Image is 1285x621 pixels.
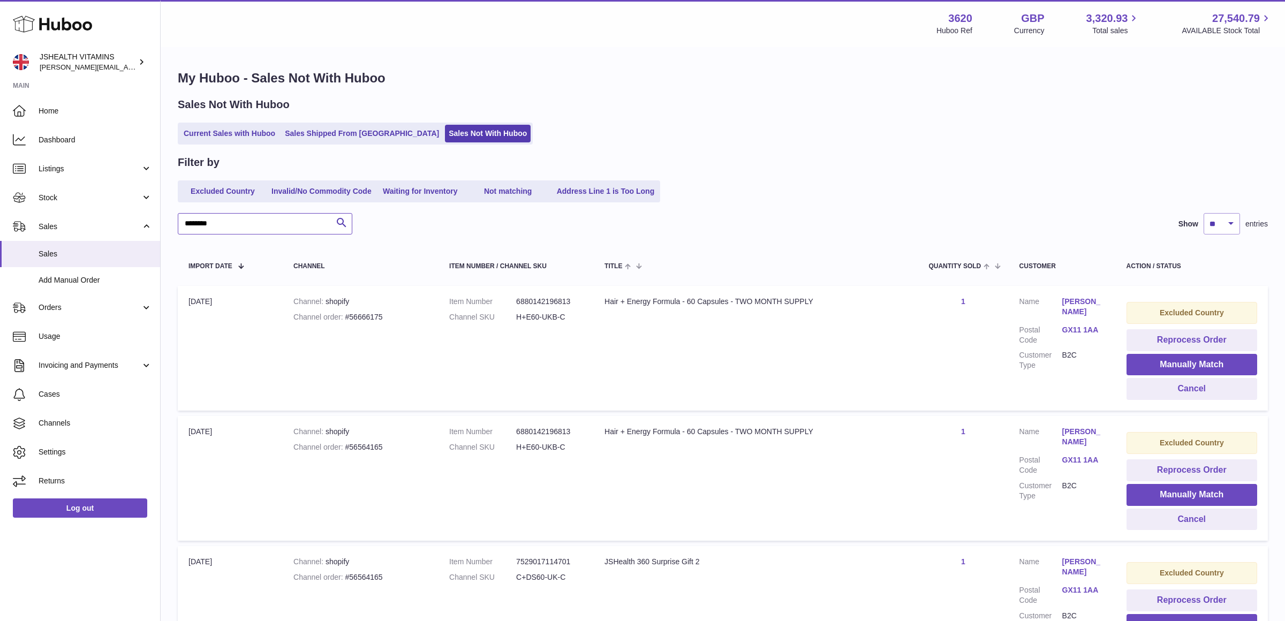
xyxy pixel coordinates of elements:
button: Reprocess Order [1127,589,1257,611]
div: JSHealth 360 Surprise Gift 2 [604,557,907,567]
span: AVAILABLE Stock Total [1182,26,1272,36]
a: 1 [961,297,965,306]
span: Settings [39,447,152,457]
strong: Excluded Country [1160,438,1224,447]
dd: 6880142196813 [516,427,583,437]
dd: H+E60-UKB-C [516,312,583,322]
span: Returns [39,476,152,486]
div: shopify [293,427,428,437]
dt: Name [1019,427,1062,450]
div: Action / Status [1127,263,1257,270]
button: Cancel [1127,509,1257,531]
a: 3,320.93 Total sales [1086,11,1140,36]
dd: 7529017114701 [516,557,583,567]
a: Sales Not With Huboo [445,125,531,142]
span: Cases [39,389,152,399]
span: Sales [39,222,141,232]
div: #56666175 [293,312,428,322]
strong: Excluded Country [1160,308,1224,317]
strong: Channel order [293,313,345,321]
strong: GBP [1021,11,1044,26]
label: Show [1178,219,1198,229]
dt: Postal Code [1019,455,1062,475]
a: Address Line 1 is Too Long [553,183,659,200]
a: 1 [961,557,965,566]
span: Dashboard [39,135,152,145]
dt: Item Number [449,427,516,437]
span: Sales [39,249,152,259]
a: GX11 1AA [1062,585,1105,595]
dt: Customer Type [1019,350,1062,370]
div: Hair + Energy Formula - 60 Capsules - TWO MONTH SUPPLY [604,297,907,307]
div: Channel [293,263,428,270]
dt: Channel SKU [449,442,516,452]
a: GX11 1AA [1062,455,1105,465]
a: Invalid/No Commodity Code [268,183,375,200]
span: Quantity Sold [928,263,981,270]
img: francesca@jshealthvitamins.com [13,54,29,70]
div: Huboo Ref [936,26,972,36]
dt: Postal Code [1019,325,1062,345]
dt: Name [1019,297,1062,320]
div: Hair + Energy Formula - 60 Capsules - TWO MONTH SUPPLY [604,427,907,437]
span: Total sales [1092,26,1140,36]
span: Orders [39,302,141,313]
h2: Sales Not With Huboo [178,97,290,112]
div: shopify [293,297,428,307]
td: [DATE] [178,416,283,541]
a: Current Sales with Huboo [180,125,279,142]
span: Stock [39,193,141,203]
button: Cancel [1127,378,1257,400]
a: 27,540.79 AVAILABLE Stock Total [1182,11,1272,36]
a: Waiting for Inventory [377,183,463,200]
dt: Customer Type [1019,481,1062,501]
span: Import date [188,263,232,270]
strong: 3620 [948,11,972,26]
div: #56564165 [293,442,428,452]
div: shopify [293,557,428,567]
dt: Item Number [449,297,516,307]
a: Log out [13,498,147,518]
span: 3,320.93 [1086,11,1128,26]
div: Currency [1014,26,1045,36]
a: Sales Shipped From [GEOGRAPHIC_DATA] [281,125,443,142]
dt: Channel SKU [449,312,516,322]
a: [PERSON_NAME] [1062,427,1105,447]
button: Reprocess Order [1127,329,1257,351]
h1: My Huboo - Sales Not With Huboo [178,70,1268,87]
div: Customer [1019,263,1105,270]
strong: Excluded Country [1160,569,1224,577]
dd: 6880142196813 [516,297,583,307]
span: Invoicing and Payments [39,360,141,370]
span: Listings [39,164,141,174]
a: [PERSON_NAME] [1062,297,1105,317]
a: GX11 1AA [1062,325,1105,335]
span: Channels [39,418,152,428]
span: Add Manual Order [39,275,152,285]
dt: Channel SKU [449,572,516,582]
div: #56564165 [293,572,428,582]
dt: Postal Code [1019,585,1062,605]
td: [DATE] [178,286,283,411]
span: Home [39,106,152,116]
a: 1 [961,427,965,436]
strong: Channel [293,557,326,566]
span: Usage [39,331,152,342]
dt: Item Number [449,557,516,567]
button: Manually Match [1127,354,1257,376]
div: JSHEALTH VITAMINS [40,52,136,72]
button: Reprocess Order [1127,459,1257,481]
h2: Filter by [178,155,220,170]
a: Not matching [465,183,551,200]
button: Manually Match [1127,484,1257,506]
a: Excluded Country [180,183,266,200]
span: [PERSON_NAME][EMAIL_ADDRESS][DOMAIN_NAME] [40,63,215,71]
dd: C+DS60-UK-C [516,572,583,582]
strong: Channel [293,297,326,306]
span: entries [1245,219,1268,229]
span: Title [604,263,622,270]
a: [PERSON_NAME] [1062,557,1105,577]
dd: B2C [1062,481,1105,501]
div: Item Number / Channel SKU [449,263,583,270]
dd: B2C [1062,350,1105,370]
